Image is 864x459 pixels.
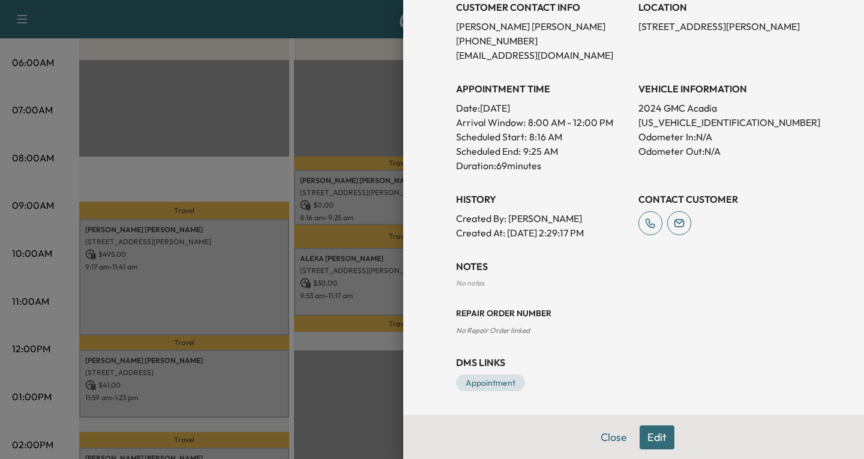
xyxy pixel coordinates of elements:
[638,192,811,206] h3: CONTACT CUSTOMER
[456,158,629,173] p: Duration: 69 minutes
[638,144,811,158] p: Odometer Out: N/A
[523,144,558,158] p: 9:25 AM
[456,48,629,62] p: [EMAIL_ADDRESS][DOMAIN_NAME]
[456,115,629,130] p: Arrival Window:
[638,130,811,144] p: Odometer In: N/A
[456,355,811,370] h3: DMS Links
[638,115,811,130] p: [US_VEHICLE_IDENTIFICATION_NUMBER]
[456,374,525,391] a: Appointment
[456,259,811,274] h3: NOTES
[456,19,629,34] p: [PERSON_NAME] [PERSON_NAME]
[456,130,527,144] p: Scheduled Start:
[456,34,629,48] p: [PHONE_NUMBER]
[456,82,629,96] h3: APPOINTMENT TIME
[640,425,674,449] button: Edit
[456,144,521,158] p: Scheduled End:
[456,326,530,335] span: No Repair Order linked
[529,130,562,144] p: 8:16 AM
[456,226,629,240] p: Created At : [DATE] 2:29:17 PM
[638,82,811,96] h3: VEHICLE INFORMATION
[456,307,811,319] h3: Repair Order number
[456,101,629,115] p: Date: [DATE]
[456,192,629,206] h3: History
[593,425,635,449] button: Close
[456,278,811,288] div: No notes
[456,211,629,226] p: Created By : [PERSON_NAME]
[638,19,811,34] p: [STREET_ADDRESS][PERSON_NAME]
[638,101,811,115] p: 2024 GMC Acadia
[528,115,613,130] span: 8:00 AM - 12:00 PM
